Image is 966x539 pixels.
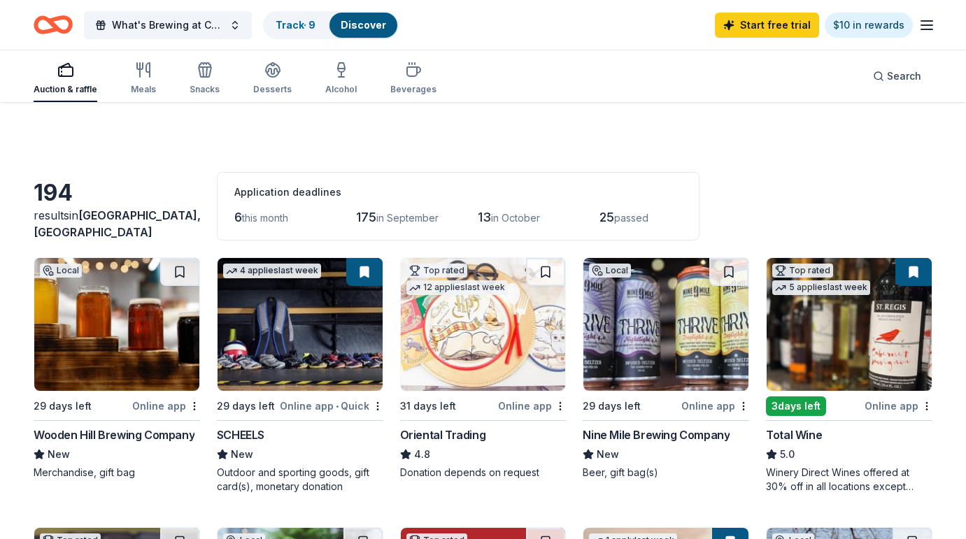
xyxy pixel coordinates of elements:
img: Image for Total Wine [767,258,932,391]
span: 175 [356,210,376,224]
span: 4.8 [414,446,430,463]
span: in October [491,212,540,224]
a: Image for Total WineTop rated5 applieslast week3days leftOnline appTotal Wine5.0Winery Direct Win... [766,257,932,494]
img: Image for Wooden Hill Brewing Company [34,258,199,391]
div: 29 days left [34,398,92,415]
div: Desserts [253,84,292,95]
a: Image for Oriental TradingTop rated12 applieslast week31 days leftOnline appOriental Trading4.8Do... [400,257,567,480]
div: Winery Direct Wines offered at 30% off in all locations except [GEOGRAPHIC_DATA], [GEOGRAPHIC_DAT... [766,466,932,494]
button: Auction & raffle [34,56,97,102]
div: Alcohol [325,84,357,95]
div: Total Wine [766,426,822,443]
a: Image for Nine Mile Brewing CompanyLocal29 days leftOnline appNine Mile Brewing CompanyNewBeer, g... [583,257,749,480]
span: New [48,446,70,463]
div: 194 [34,179,200,207]
button: Alcohol [325,56,357,102]
img: Image for Oriental Trading [401,258,566,391]
span: New [597,446,619,463]
div: Outdoor and sporting goods, gift card(s), monetary donation [217,466,383,494]
span: this month [242,212,288,224]
div: Auction & raffle [34,84,97,95]
div: results [34,207,200,240]
a: Discover [341,19,386,31]
img: Image for SCHEELS [218,258,383,391]
div: Snacks [190,84,220,95]
div: Top rated [772,264,833,278]
div: Beer, gift bag(s) [583,466,749,480]
button: Desserts [253,56,292,102]
a: Track· 9 [276,19,315,31]
span: 5.0 [780,446,795,463]
div: Merchandise, gift bag [34,466,200,480]
span: in September [376,212,439,224]
span: New [231,446,253,463]
div: 5 applies last week [772,280,870,295]
span: 25 [599,210,614,224]
button: Meals [131,56,156,102]
a: Home [34,8,73,41]
div: Beverages [390,84,436,95]
div: Local [589,264,631,278]
div: SCHEELS [217,426,264,443]
a: Start free trial [715,13,819,38]
a: Image for Wooden Hill Brewing CompanyLocal29 days leftOnline appWooden Hill Brewing CompanyNewMer... [34,257,200,480]
div: Wooden Hill Brewing Company [34,426,194,443]
span: Search [887,68,921,85]
span: 13 [478,210,491,224]
div: Online app [132,397,200,415]
div: Meals [131,84,156,95]
div: Nine Mile Brewing Company [583,426,730,443]
button: Beverages [390,56,436,102]
div: Donation depends on request [400,466,567,480]
div: 29 days left [217,398,275,415]
div: 31 days left [400,398,456,415]
img: Image for Nine Mile Brewing Company [583,258,748,391]
div: Online app Quick [280,397,383,415]
button: Track· 9Discover [263,11,399,39]
span: What's Brewing at Coffee House Press? [112,17,224,34]
div: Local [40,264,82,278]
div: 4 applies last week [223,264,321,278]
a: $10 in rewards [825,13,913,38]
div: 29 days left [583,398,641,415]
div: Oriental Trading [400,426,486,443]
button: Search [862,62,932,90]
span: 6 [234,210,242,224]
div: 3 days left [766,396,826,416]
a: Image for SCHEELS4 applieslast week29 days leftOnline app•QuickSCHEELSNewOutdoor and sporting goo... [217,257,383,494]
span: • [336,401,339,412]
div: Online app [681,397,749,415]
span: passed [614,212,648,224]
div: Application deadlines [234,184,682,201]
div: Top rated [406,264,467,278]
span: [GEOGRAPHIC_DATA], [GEOGRAPHIC_DATA] [34,208,201,239]
div: Online app [865,397,932,415]
div: Online app [498,397,566,415]
div: 12 applies last week [406,280,508,295]
button: Snacks [190,56,220,102]
span: in [34,208,201,239]
button: What's Brewing at Coffee House Press? [84,11,252,39]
